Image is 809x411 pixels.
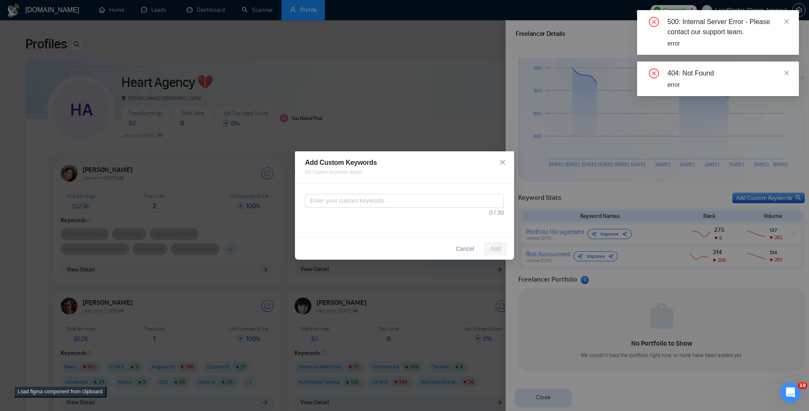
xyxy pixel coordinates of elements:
span: 0/3 Custom keywords added [305,167,504,177]
div: 404: Not Found [667,68,789,78]
div: 500: Internal Server Error - Please contact our support team. [667,17,789,37]
span: close [784,70,790,76]
div: error [667,39,789,48]
button: Add [484,242,507,255]
button: Cancel [449,242,481,255]
span: close-circle [649,17,659,27]
span: Cancel [455,244,474,253]
div: error [667,80,789,89]
span: close-circle [649,68,659,78]
iframe: Intercom live chat [780,382,801,403]
span: Add Custom Keywords [305,159,377,166]
span: 10 [798,382,807,389]
span: close [784,19,790,24]
button: Close [491,151,514,174]
span: close [499,159,506,166]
